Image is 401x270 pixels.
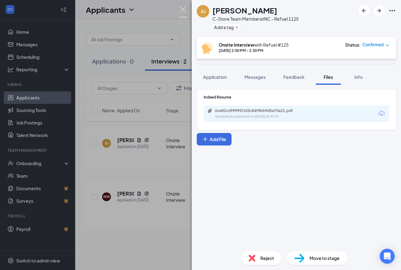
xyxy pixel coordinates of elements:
svg: ArrowLeftNew [360,7,368,14]
svg: Paperclip [207,108,212,113]
span: Files [324,74,333,80]
b: Onsite Interview [219,42,254,48]
button: PlusAdd a tag [212,24,240,30]
button: ArrowLeftNew [358,5,370,16]
div: C-Store Team Member at NC - Refuel 1125 [212,16,299,22]
div: Status : [345,42,361,48]
svg: Ellipses [388,7,396,14]
svg: ArrowRight [375,7,383,14]
button: ArrowRight [373,5,385,16]
div: Indeed Resume [204,94,389,100]
button: Add FilePlus [197,133,232,145]
svg: Plus [235,25,239,29]
svg: Plus [202,136,208,142]
a: Paperclip6ce82cd99995f105c84f9bb9d0a70a21.pdfUploaded by applicant on [DATE] 19:43:29 [207,108,309,119]
div: 6ce82cd99995f105c84f9bb9d0a70a21.pdf [215,108,303,113]
div: AJ [201,8,206,14]
div: Uploaded by applicant on [DATE] 19:43:29 [215,114,309,119]
span: down [385,43,390,48]
span: Feedback [283,74,305,80]
span: Application [203,74,227,80]
span: Reject [260,255,274,262]
div: with Refuel #125 [219,42,289,48]
span: Messages [244,74,266,80]
span: Info [354,74,363,80]
div: [DATE] 2:00 PM - 2:30 PM [219,48,289,53]
h1: [PERSON_NAME] [212,5,277,16]
div: Open Intercom Messenger [380,249,395,264]
span: Confirmed [362,42,384,48]
span: Move to stage [310,255,340,262]
svg: Download [378,110,385,117]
